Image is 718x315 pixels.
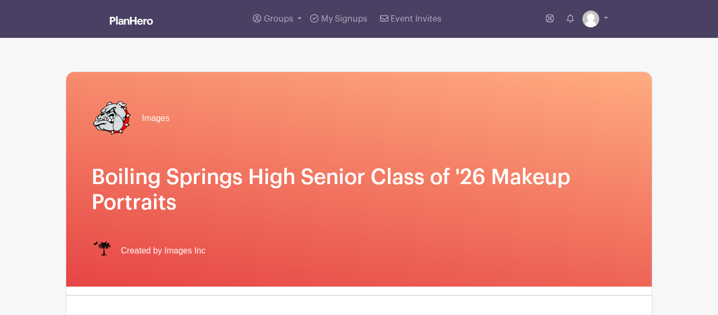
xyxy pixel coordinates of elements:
h1: Boiling Springs High Senior Class of '26 Makeup Portraits [91,165,627,215]
span: My Signups [321,15,367,23]
span: Images [142,112,169,125]
img: logo_white-6c42ec7e38ccf1d336a20a19083b03d10ae64f83f12c07503d8b9e83406b4c7d.svg [110,16,153,25]
img: IMAGES%20logo%20transparenT%20PNG%20s.png [91,240,112,261]
span: Created by Images Inc [121,245,206,257]
img: default-ce2991bfa6775e67f084385cd625a349d9dcbb7a52a09fb2fda1e96e2d18dcdb.png [582,11,599,27]
span: Event Invites [391,15,442,23]
span: Groups [264,15,293,23]
img: bshs%20transp..png [91,97,134,139]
